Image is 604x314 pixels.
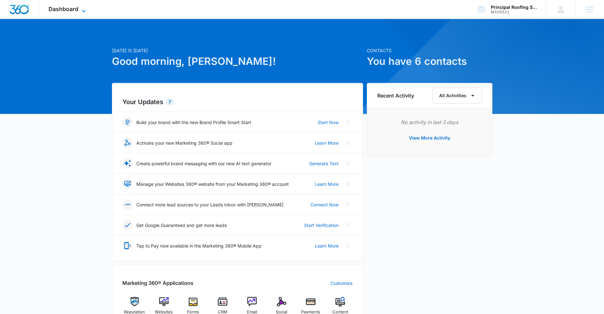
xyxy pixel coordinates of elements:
p: Build your brand with the new Brand Profile Smart Start [136,119,251,126]
button: Close [342,179,353,189]
div: account name [491,5,537,10]
p: Contacts [367,47,492,54]
h1: You have 6 contacts [367,54,492,69]
a: Learn More [315,181,339,187]
h1: Good morning, [PERSON_NAME]! [112,54,363,69]
p: Manage your Websites 360® website from your Marketing 360® account [136,181,289,187]
span: Dashboard [49,6,78,12]
p: Tap to Pay now available in the Marketing 360® Mobile App [136,242,262,249]
button: Close [342,138,353,148]
p: No activity in last 3 days [377,118,482,126]
p: Create powerful brand messaging with our new AI text generator [136,160,271,167]
button: Close [342,158,353,168]
a: Start Now [318,119,339,126]
button: View More Activity [403,130,457,146]
button: Close [342,241,353,251]
a: Learn More [315,242,339,249]
button: Close [342,199,353,210]
div: 7 [166,98,174,106]
h2: Marketing 360® Applications [122,279,193,287]
a: Learn More [315,140,339,146]
a: Generate Text [309,160,339,167]
a: Connect Now [310,201,339,208]
p: [DATE] is [DATE] [112,47,363,54]
button: Close [342,117,353,127]
p: Connect more lead sources to your Leads Inbox with [PERSON_NAME] [136,201,283,208]
div: account id [491,10,537,14]
p: Get Google Guaranteed and get more leads [136,222,227,229]
button: All Activities [432,88,482,104]
a: Customize [331,280,353,286]
h2: Your Updates [122,97,353,107]
h6: Recent Activity [377,92,414,99]
p: Activate your new Marketing 360® Social app [136,140,232,146]
button: Close [342,220,353,230]
a: Start Verification [304,222,339,229]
